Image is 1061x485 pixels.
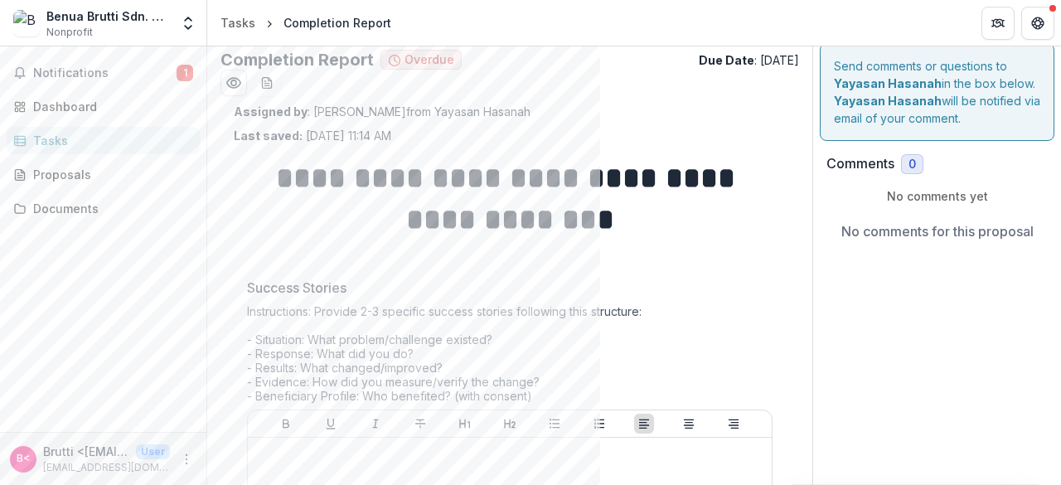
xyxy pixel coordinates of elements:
[7,161,200,188] a: Proposals
[234,103,786,120] p: : [PERSON_NAME] from Yayasan Hasanah
[46,7,170,25] div: Benua Brutti Sdn. Bhd.
[500,414,520,434] button: Heading 2
[826,187,1048,205] p: No comments yet
[826,156,894,172] h2: Comments
[410,414,430,434] button: Strike
[43,443,129,460] p: Brutti <[EMAIL_ADDRESS][DOMAIN_NAME]>
[177,449,196,469] button: More
[7,195,200,222] a: Documents
[908,158,916,172] span: 0
[7,60,200,86] button: Notifications1
[33,166,187,183] div: Proposals
[1021,7,1054,40] button: Get Help
[247,304,773,410] div: Instructions: Provide 2-3 specific success stories following this structure: - Situation: What pr...
[254,70,280,96] button: download-word-button
[7,93,200,120] a: Dashboard
[283,14,391,32] div: Completion Report
[634,414,654,434] button: Align Left
[234,129,303,143] strong: Last saved:
[820,43,1054,141] div: Send comments or questions to in the box below. will be notified via email of your comment.
[841,221,1034,241] p: No comments for this proposal
[33,66,177,80] span: Notifications
[545,414,564,434] button: Bullet List
[136,444,170,459] p: User
[247,278,346,298] p: Success Stories
[33,200,187,217] div: Documents
[321,414,341,434] button: Underline
[455,414,475,434] button: Heading 1
[276,414,296,434] button: Bold
[220,14,255,32] div: Tasks
[834,76,942,90] strong: Yayasan Hasanah
[981,7,1015,40] button: Partners
[699,51,799,69] p: : [DATE]
[177,65,193,81] span: 1
[699,53,754,67] strong: Due Date
[43,460,170,475] p: [EMAIL_ADDRESS][DOMAIN_NAME]
[46,25,93,40] span: Nonprofit
[33,132,187,149] div: Tasks
[177,7,200,40] button: Open entity switcher
[17,453,30,464] div: Brutti <bruttibesi@gmail.com>
[7,127,200,154] a: Tasks
[13,10,40,36] img: Benua Brutti Sdn. Bhd.
[220,70,247,96] button: Preview 700e09f3-8d64-40b2-83e8-0581f0da0ea9.pdf
[589,414,609,434] button: Ordered List
[234,127,391,144] p: [DATE] 11:14 AM
[33,98,187,115] div: Dashboard
[220,50,374,70] h2: Completion Report
[214,11,262,35] a: Tasks
[834,94,942,108] strong: Yayasan Hasanah
[366,414,385,434] button: Italicize
[234,104,308,119] strong: Assigned by
[679,414,699,434] button: Align Center
[405,53,454,67] span: Overdue
[724,414,744,434] button: Align Right
[214,11,398,35] nav: breadcrumb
